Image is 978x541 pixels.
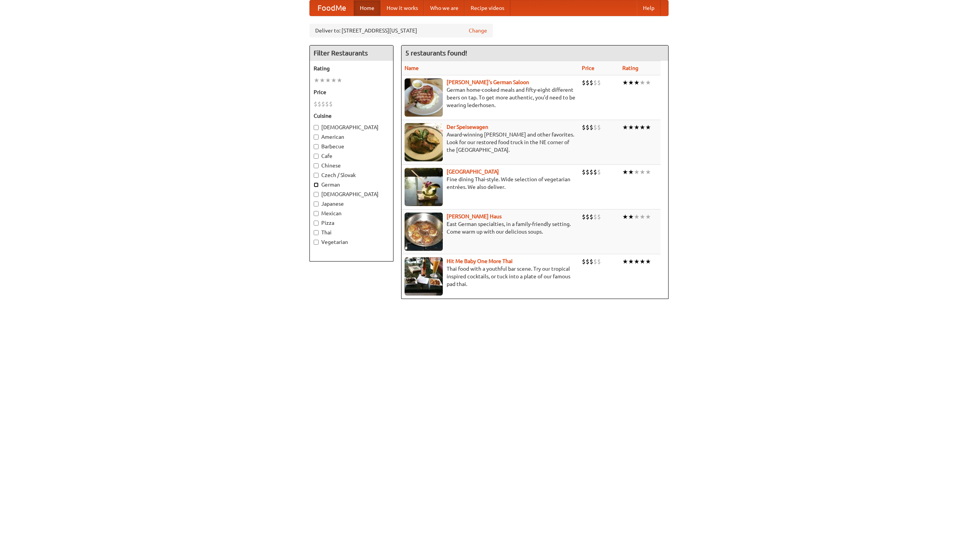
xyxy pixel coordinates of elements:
img: speisewagen.jpg [405,123,443,161]
li: ★ [645,213,651,221]
h5: Rating [314,65,389,72]
p: Award-winning [PERSON_NAME] and other favorites. Look for our restored food truck in the NE corne... [405,131,576,154]
li: ★ [634,168,640,176]
li: ★ [622,213,628,221]
li: $ [597,123,601,132]
a: [GEOGRAPHIC_DATA] [447,169,499,175]
h5: Cuisine [314,112,389,120]
li: ★ [622,168,628,176]
input: American [314,135,319,140]
li: ★ [640,78,645,87]
label: German [314,181,389,188]
p: East German specialties, in a family-friendly setting. Come warm up with our delicious soups. [405,220,576,236]
li: ★ [622,78,628,87]
li: $ [586,123,589,132]
p: German home-cooked meals and fifty-eight different beers on tap. To get more authentic, you'd nee... [405,86,576,109]
input: Vegetarian [314,240,319,245]
li: $ [589,168,593,176]
li: ★ [314,76,319,84]
label: Pizza [314,219,389,227]
li: $ [589,123,593,132]
li: $ [597,257,601,266]
img: kohlhaus.jpg [405,213,443,251]
li: ★ [645,123,651,132]
li: $ [582,78,586,87]
li: $ [321,100,325,108]
label: Cafe [314,152,389,160]
input: Thai [314,230,319,235]
b: [PERSON_NAME]'s German Saloon [447,79,529,85]
h4: Filter Restaurants [310,45,393,61]
li: ★ [634,78,640,87]
li: $ [593,78,597,87]
a: Der Speisewagen [447,124,488,130]
li: ★ [331,76,337,84]
input: [DEMOGRAPHIC_DATA] [314,192,319,197]
li: $ [593,123,597,132]
a: FoodMe [310,0,354,16]
li: ★ [628,123,634,132]
li: $ [586,168,589,176]
img: esthers.jpg [405,78,443,117]
a: Rating [622,65,638,71]
h5: Price [314,88,389,96]
input: Pizza [314,221,319,226]
label: Thai [314,229,389,236]
li: ★ [645,78,651,87]
li: ★ [319,76,325,84]
input: German [314,182,319,187]
li: $ [597,168,601,176]
label: [DEMOGRAPHIC_DATA] [314,190,389,198]
a: [PERSON_NAME] Haus [447,213,502,219]
li: $ [593,257,597,266]
li: ★ [622,123,628,132]
li: $ [593,213,597,221]
label: Chinese [314,162,389,169]
a: Home [354,0,381,16]
input: Japanese [314,201,319,206]
li: $ [314,100,317,108]
li: $ [582,213,586,221]
input: Barbecue [314,144,319,149]
input: Cafe [314,154,319,159]
label: Barbecue [314,143,389,150]
li: ★ [640,257,645,266]
p: Fine dining Thai-style. Wide selection of vegetarian entrées. We also deliver. [405,175,576,191]
li: $ [582,123,586,132]
a: Hit Me Baby One More Thai [447,258,513,264]
a: Name [405,65,419,71]
a: Change [469,27,487,34]
li: ★ [640,123,645,132]
label: Czech / Slovak [314,171,389,179]
li: ★ [634,257,640,266]
a: Help [637,0,661,16]
input: Mexican [314,211,319,216]
input: Chinese [314,163,319,168]
li: ★ [628,168,634,176]
li: ★ [628,213,634,221]
a: Who we are [424,0,465,16]
a: How it works [381,0,424,16]
li: $ [586,78,589,87]
div: Deliver to: [STREET_ADDRESS][US_STATE] [309,24,493,37]
li: ★ [628,257,634,266]
input: Czech / Slovak [314,173,319,178]
li: ★ [640,213,645,221]
li: ★ [325,76,331,84]
li: ★ [628,78,634,87]
li: $ [589,78,593,87]
label: Mexican [314,210,389,217]
li: ★ [645,257,651,266]
li: ★ [640,168,645,176]
li: $ [586,213,589,221]
li: $ [582,168,586,176]
li: ★ [337,76,342,84]
li: $ [597,78,601,87]
li: $ [586,257,589,266]
li: ★ [634,213,640,221]
li: $ [325,100,329,108]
